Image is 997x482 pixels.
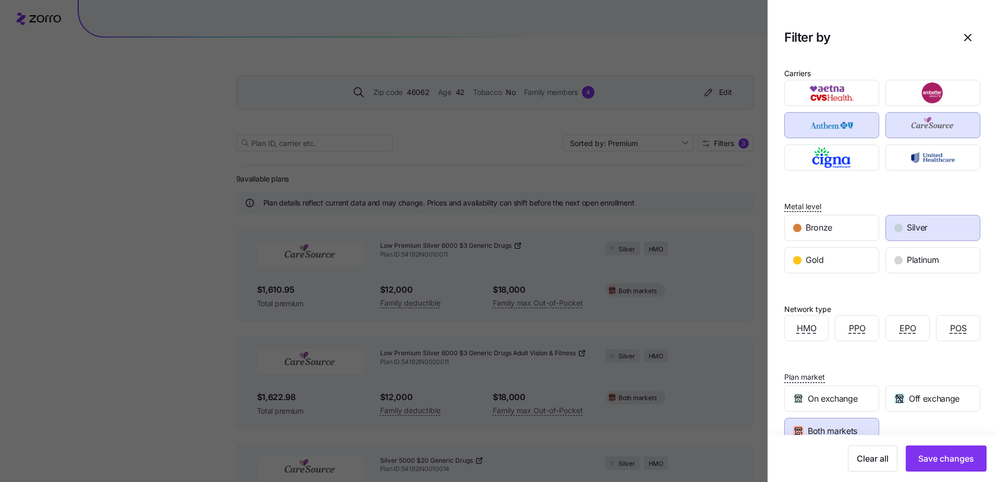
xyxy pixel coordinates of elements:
[899,322,916,335] span: EPO
[857,452,889,465] span: Clear all
[895,115,971,136] img: CareSource
[794,147,870,168] img: Cigna Healthcare
[895,82,971,103] img: Ambetter
[906,445,987,472] button: Save changes
[784,372,825,382] span: Plan market
[808,425,857,438] span: Both markets
[794,82,870,103] img: Aetna CVS Health
[895,147,971,168] img: UnitedHealthcare
[848,445,897,472] button: Clear all
[918,452,974,465] span: Save changes
[806,254,824,267] span: Gold
[849,322,866,335] span: PPO
[907,221,928,234] span: Silver
[808,392,857,405] span: On exchange
[784,68,811,79] div: Carriers
[784,201,821,212] span: Metal level
[794,115,870,136] img: Anthem
[950,322,967,335] span: POS
[909,392,959,405] span: Off exchange
[806,221,832,234] span: Bronze
[784,29,947,45] h1: Filter by
[907,254,939,267] span: Platinum
[784,304,831,315] div: Network type
[797,322,817,335] span: HMO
